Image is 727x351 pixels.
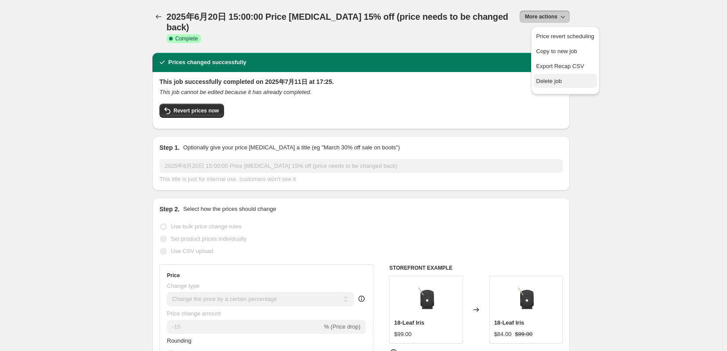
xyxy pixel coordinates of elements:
button: Delete job [534,74,597,88]
div: $99.00 [394,330,412,339]
span: Copy to new job [536,48,577,54]
span: More actions [525,13,557,20]
span: Price revert scheduling [536,33,594,40]
h3: Price [167,272,180,279]
span: 2025年6月20日 15:00:00 Price [MEDICAL_DATA] 15% off (price needs to be changed back) [166,12,508,32]
span: Use bulk price change rules [171,223,241,230]
button: More actions [520,11,570,23]
p: Optionally give your price [MEDICAL_DATA] a title (eg "March 30% off sale on boots") [183,143,400,152]
i: This job cannot be edited because it has already completed. [159,89,311,95]
h2: This job successfully completed on 2025年7月11日 at 17:25. [159,77,563,86]
button: Copy to new job [534,44,597,58]
span: Export Recap CSV [536,63,584,69]
h2: Prices changed successfully [168,58,246,67]
p: Select how the prices should change [183,205,276,213]
strike: $99.00 [515,330,532,339]
span: Change type [167,282,199,289]
h6: STOREFRONT EXAMPLE [389,264,563,271]
button: Export Recap CSV [534,59,597,73]
span: 18-Leaf Iris [394,319,424,326]
button: Price change jobs [152,11,165,23]
span: Revert prices now [174,107,219,114]
span: Price change amount [167,310,221,317]
span: Use CSV upload [171,248,213,254]
h2: Step 2. [159,205,180,213]
button: Price revert scheduling [534,29,597,43]
span: Delete job [536,78,562,84]
span: Complete [175,35,198,42]
div: $84.00 [494,330,512,339]
button: Revert prices now [159,104,224,118]
span: 18-Leaf Iris [494,319,524,326]
input: -15 [167,320,322,334]
span: Set product prices individually [171,235,246,242]
img: 18-LeafIris_80x.png [508,281,543,316]
span: This title is just for internal use, customers won't see it [159,176,296,182]
h2: Step 1. [159,143,180,152]
img: 18-LeafIris_80x.png [409,281,444,316]
div: help [357,294,366,303]
span: Rounding [167,337,192,344]
span: % (Price drop) [324,323,360,330]
input: 30% off holiday sale [159,159,563,173]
